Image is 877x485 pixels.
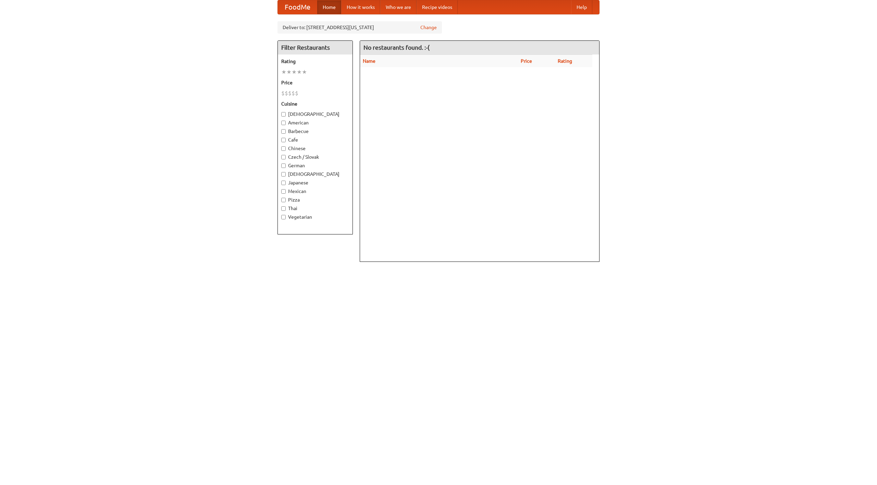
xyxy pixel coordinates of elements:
input: Pizza [281,198,286,202]
h4: Filter Restaurants [278,41,353,54]
a: Rating [558,58,572,64]
li: ★ [297,68,302,76]
a: Help [571,0,592,14]
div: Deliver to: [STREET_ADDRESS][US_STATE] [277,21,442,34]
a: Price [521,58,532,64]
h5: Cuisine [281,100,349,107]
input: Vegetarian [281,215,286,219]
label: Mexican [281,188,349,195]
li: ★ [286,68,292,76]
input: Czech / Slovak [281,155,286,159]
input: German [281,163,286,168]
label: German [281,162,349,169]
a: Name [363,58,375,64]
input: Cafe [281,138,286,142]
a: FoodMe [278,0,317,14]
label: [DEMOGRAPHIC_DATA] [281,111,349,118]
label: Thai [281,205,349,212]
input: Japanese [281,181,286,185]
label: Cafe [281,136,349,143]
label: [DEMOGRAPHIC_DATA] [281,171,349,178]
label: Barbecue [281,128,349,135]
a: Home [317,0,341,14]
ng-pluralize: No restaurants found. :-( [363,44,430,51]
li: ★ [281,68,286,76]
input: [DEMOGRAPHIC_DATA] [281,172,286,177]
input: American [281,121,286,125]
h5: Price [281,79,349,86]
label: American [281,119,349,126]
li: $ [292,89,295,97]
label: Chinese [281,145,349,152]
input: [DEMOGRAPHIC_DATA] [281,112,286,117]
li: ★ [302,68,307,76]
label: Vegetarian [281,214,349,220]
a: Recipe videos [417,0,458,14]
li: $ [281,89,285,97]
li: $ [295,89,298,97]
label: Czech / Slovak [281,154,349,160]
a: How it works [341,0,380,14]
a: Change [420,24,437,31]
li: $ [288,89,292,97]
input: Chinese [281,146,286,151]
label: Pizza [281,196,349,203]
li: ★ [292,68,297,76]
a: Who we are [380,0,417,14]
input: Barbecue [281,129,286,134]
h5: Rating [281,58,349,65]
li: $ [285,89,288,97]
label: Japanese [281,179,349,186]
input: Mexican [281,189,286,194]
input: Thai [281,206,286,211]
